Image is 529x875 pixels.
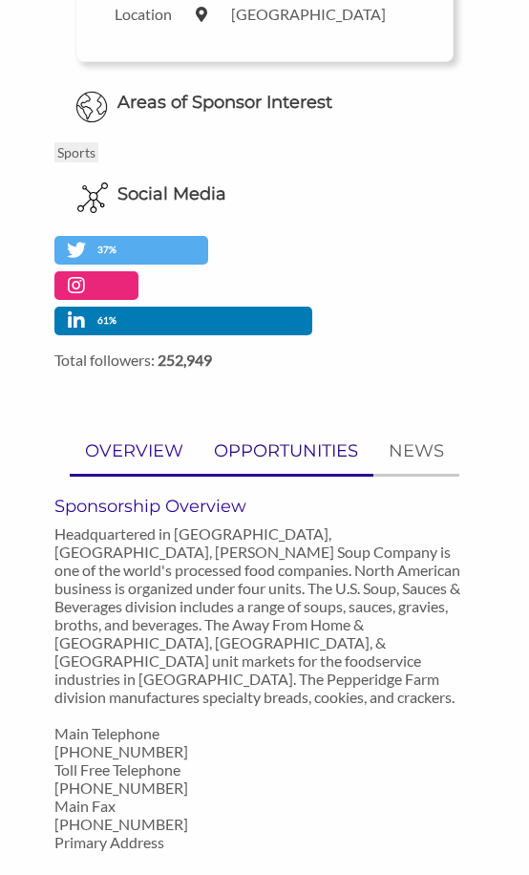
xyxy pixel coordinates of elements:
h6: Social Media [117,182,226,206]
label: [GEOGRAPHIC_DATA] [231,5,386,23]
label: Total followers: [54,351,476,369]
strong: 252,949 [158,351,212,369]
p: 37% [97,241,121,259]
p: 61% [97,311,121,330]
label: Location [115,5,181,23]
p: OVERVIEW [85,437,183,465]
h6: Sponsorship Overview [54,496,476,517]
h6: Areas of Sponsor Interest [45,91,485,115]
img: Social Media Icon [77,182,108,213]
p: OPPORTUNITIES [214,437,358,465]
p: Sports [54,142,98,162]
p: NEWS [389,437,444,465]
img: Globe Icon [75,91,108,123]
